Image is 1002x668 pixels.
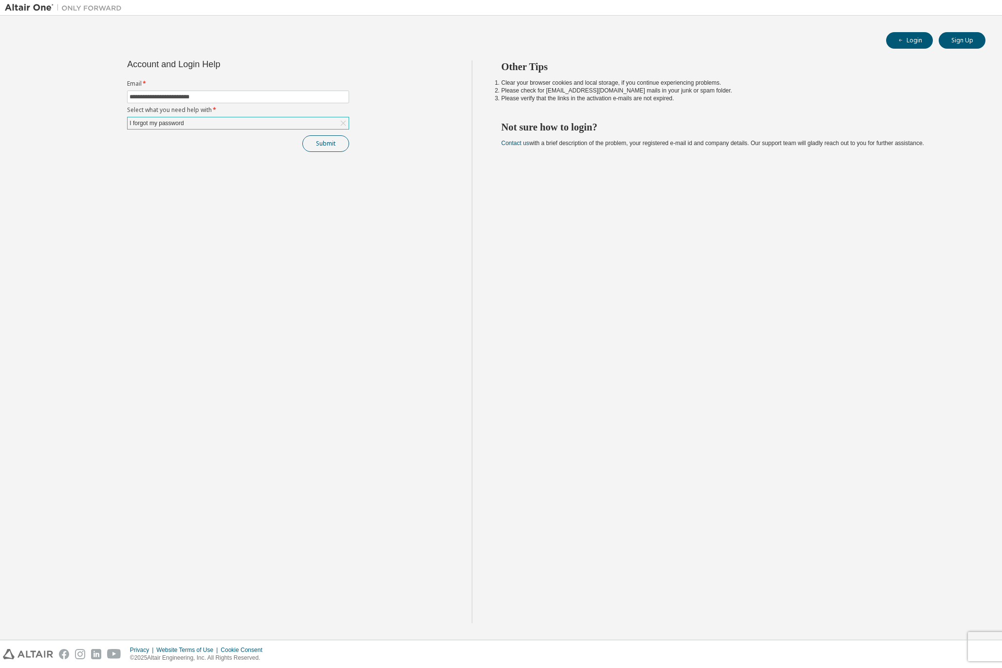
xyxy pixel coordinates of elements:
img: instagram.svg [75,649,85,659]
img: Altair One [5,3,127,13]
a: Contact us [501,140,529,147]
img: altair_logo.svg [3,649,53,659]
div: I forgot my password [128,117,349,129]
div: Cookie Consent [221,646,268,654]
button: Login [886,32,933,49]
div: I forgot my password [128,118,185,129]
img: facebook.svg [59,649,69,659]
label: Email [127,80,349,88]
span: with a brief description of the problem, your registered e-mail id and company details. Our suppo... [501,140,924,147]
p: © 2025 Altair Engineering, Inc. All Rights Reserved. [130,654,268,662]
li: Clear your browser cookies and local storage, if you continue experiencing problems. [501,79,968,87]
label: Select what you need help with [127,106,349,114]
img: linkedin.svg [91,649,101,659]
li: Please verify that the links in the activation e-mails are not expired. [501,94,968,102]
h2: Other Tips [501,60,968,73]
button: Submit [302,135,349,152]
li: Please check for [EMAIL_ADDRESS][DOMAIN_NAME] mails in your junk or spam folder. [501,87,968,94]
h2: Not sure how to login? [501,121,968,133]
div: Privacy [130,646,156,654]
img: youtube.svg [107,649,121,659]
div: Account and Login Help [127,60,305,68]
button: Sign Up [939,32,985,49]
div: Website Terms of Use [156,646,221,654]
